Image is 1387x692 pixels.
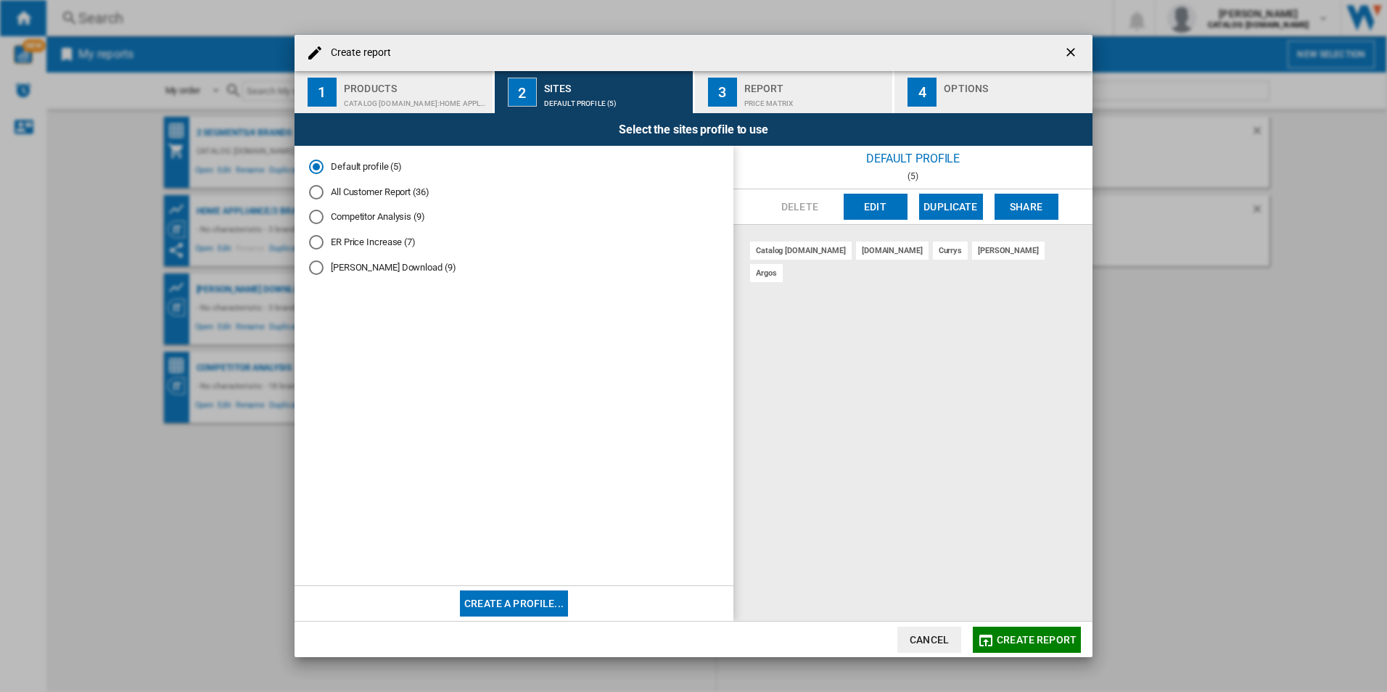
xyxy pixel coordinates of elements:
[344,77,487,92] div: Products
[295,113,1092,146] div: Select the sites profile to use
[544,77,687,92] div: Sites
[995,194,1058,220] button: Share
[324,46,391,60] h4: Create report
[309,260,719,274] md-radio-button: Wren Download (9)
[309,160,719,174] md-radio-button: Default profile (5)
[933,242,968,260] div: currys
[508,78,537,107] div: 2
[344,92,487,107] div: CATALOG [DOMAIN_NAME]:Home appliances
[744,92,887,107] div: Price Matrix
[972,242,1045,260] div: [PERSON_NAME]
[544,92,687,107] div: Default profile (5)
[309,185,719,199] md-radio-button: All Customer Report (36)
[733,171,1092,181] div: (5)
[308,78,337,107] div: 1
[897,627,961,653] button: Cancel
[750,264,783,282] div: argos
[1063,45,1081,62] ng-md-icon: getI18NText('BUTTONS.CLOSE_DIALOG')
[973,627,1081,653] button: Create report
[744,77,887,92] div: Report
[309,236,719,250] md-radio-button: ER Price Increase (7)
[495,71,694,113] button: 2 Sites Default profile (5)
[894,71,1092,113] button: 4 Options
[309,210,719,224] md-radio-button: Competitor Analysis (9)
[733,146,1092,171] div: Default profile
[768,194,832,220] button: Delete
[295,71,494,113] button: 1 Products CATALOG [DOMAIN_NAME]:Home appliances
[844,194,907,220] button: Edit
[907,78,937,107] div: 4
[856,242,929,260] div: [DOMAIN_NAME]
[460,590,568,617] button: Create a profile...
[1058,38,1087,67] button: getI18NText('BUTTONS.CLOSE_DIALOG')
[750,242,852,260] div: catalog [DOMAIN_NAME]
[708,78,737,107] div: 3
[944,77,1087,92] div: Options
[695,71,894,113] button: 3 Report Price Matrix
[919,194,983,220] button: Duplicate
[997,634,1077,646] span: Create report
